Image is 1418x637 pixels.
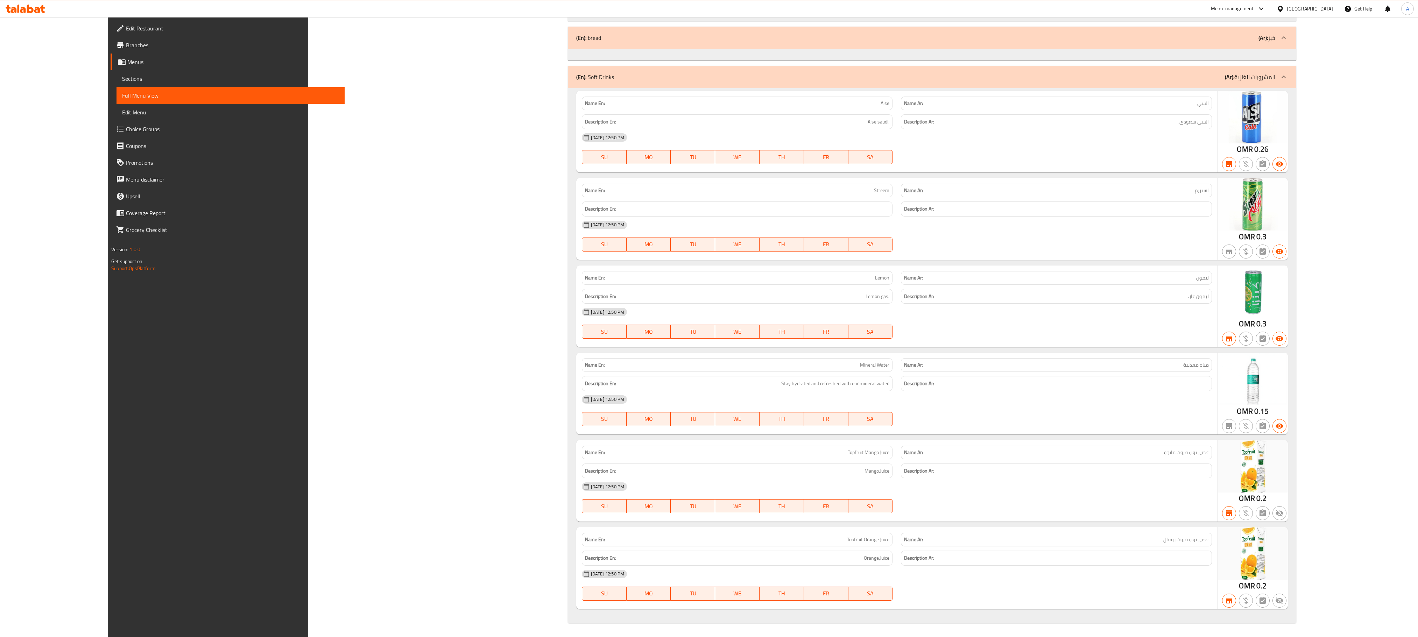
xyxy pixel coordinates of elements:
[576,33,586,43] b: (En):
[1239,594,1253,608] button: Purchased item
[804,412,848,426] button: FR
[718,501,757,511] span: WE
[568,66,1296,88] div: (En): Soft Drinks(Ar):المشروبات الغازية
[588,396,627,403] span: [DATE] 12:50 PM
[582,238,627,252] button: SU
[585,501,624,511] span: SU
[582,412,627,426] button: SU
[126,142,339,150] span: Coupons
[585,449,605,456] strong: Name En:
[715,412,760,426] button: WE
[129,245,140,254] span: 1.0.0
[576,34,601,42] p: bread
[760,587,804,601] button: TH
[117,87,345,104] a: Full Menu View
[1163,536,1209,543] span: عصير توب فروت برتقال
[1258,34,1275,42] p: خبز
[718,414,757,424] span: WE
[588,571,627,577] span: [DATE] 12:50 PM
[673,239,712,249] span: TU
[627,412,671,426] button: MO
[629,327,668,337] span: MO
[126,192,339,200] span: Upsell
[1272,332,1286,346] button: Available
[781,379,889,388] span: Stay hydrated and refreshed with our mineral water.
[111,257,143,266] span: Get support on:
[111,264,156,273] a: Support.OpsPlatform
[1254,404,1269,418] span: 0.15
[585,327,624,337] span: SU
[715,238,760,252] button: WE
[629,501,668,511] span: MO
[1272,419,1286,433] button: Available
[585,118,616,126] strong: Description En:
[627,325,671,339] button: MO
[585,379,616,388] strong: Description En:
[585,100,605,107] strong: Name En:
[627,587,671,601] button: MO
[585,467,616,475] strong: Description En:
[122,108,339,116] span: Edit Menu
[629,239,668,249] span: MO
[588,309,627,316] span: [DATE] 12:50 PM
[762,327,801,337] span: TH
[671,238,715,252] button: TU
[1222,332,1236,346] button: Branch specific item
[1225,72,1234,82] b: (Ar):
[1272,245,1286,259] button: Available
[904,379,934,388] strong: Description Ar:
[848,499,893,513] button: SA
[1239,506,1253,520] button: Purchased item
[848,150,893,164] button: SA
[671,325,715,339] button: TU
[126,24,339,33] span: Edit Restaurant
[1222,245,1236,259] button: Not branch specific item
[585,152,624,162] span: SU
[1256,157,1270,171] button: Not has choices
[760,238,804,252] button: TH
[1272,594,1286,608] button: Not available
[1239,419,1253,433] button: Purchased item
[904,536,923,543] strong: Name Ar:
[1239,245,1253,259] button: Purchased item
[673,588,712,599] span: TU
[804,150,848,164] button: FR
[111,205,345,221] a: Coverage Report
[864,554,889,562] span: Orange,Juice
[1239,157,1253,171] button: Purchased item
[111,121,345,137] a: Choice Groups
[585,292,616,301] strong: Description En:
[1218,440,1288,493] img: blob_637787085993520225
[1272,157,1286,171] button: Available
[1222,506,1236,520] button: Branch specific item
[807,239,846,249] span: FR
[804,238,848,252] button: FR
[111,221,345,238] a: Grocery Checklist
[904,554,934,562] strong: Description Ar:
[1222,157,1236,171] button: Branch specific item
[1239,230,1255,243] span: OMR
[671,499,715,513] button: TU
[111,54,345,70] a: Menus
[847,536,889,543] span: Topfruit Orange Juice
[718,327,757,337] span: WE
[111,171,345,188] a: Menu disclaimer
[111,37,345,54] a: Branches
[111,188,345,205] a: Upsell
[1258,33,1268,43] b: (Ar):
[627,150,671,164] button: MO
[762,414,801,424] span: TH
[851,588,890,599] span: SA
[718,239,757,249] span: WE
[1256,332,1270,346] button: Not has choices
[715,499,760,513] button: WE
[760,325,804,339] button: TH
[126,226,339,234] span: Grocery Checklist
[762,152,801,162] span: TH
[718,152,757,162] span: WE
[585,588,624,599] span: SU
[1222,419,1236,433] button: Not branch specific item
[1406,5,1409,13] span: A
[760,150,804,164] button: TH
[851,327,890,337] span: SA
